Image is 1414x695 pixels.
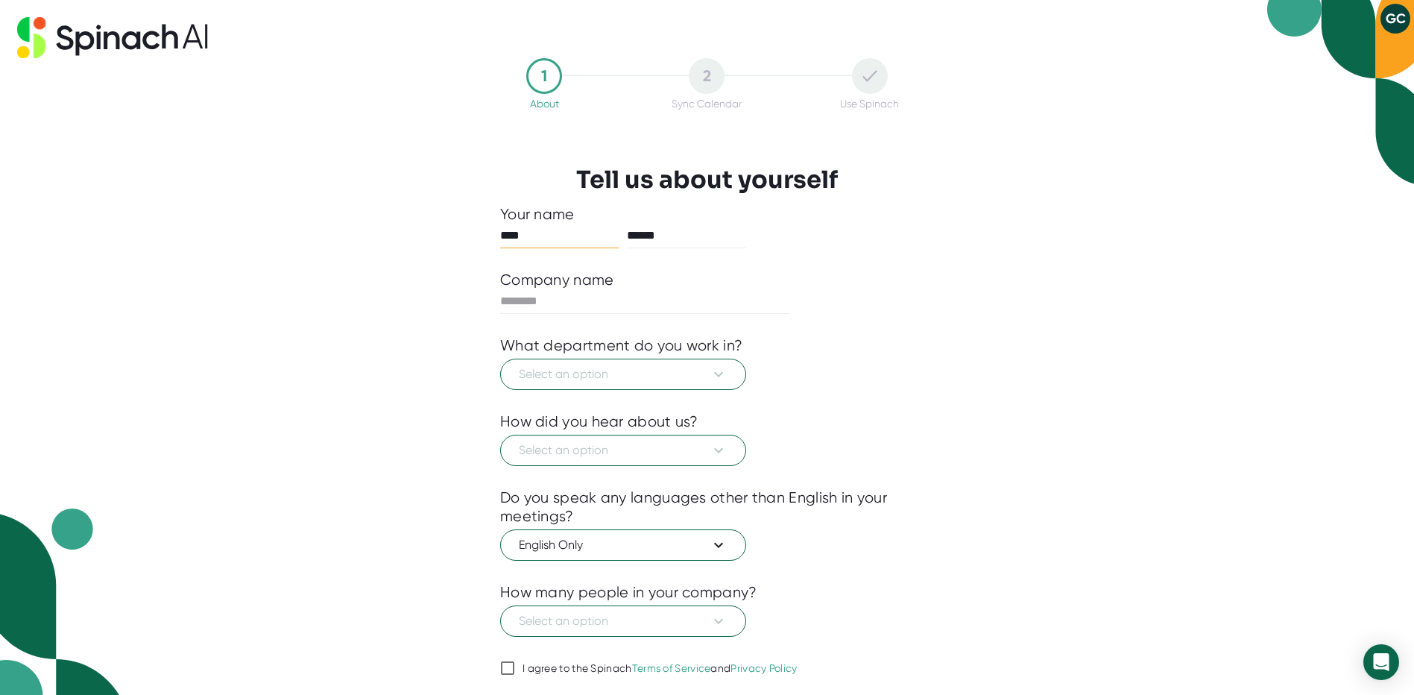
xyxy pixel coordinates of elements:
[500,488,914,526] div: Do you speak any languages other than English in your meetings?
[500,336,742,355] div: What department do you work in?
[840,98,899,110] div: Use Spinach
[519,365,727,383] span: Select an option
[672,98,742,110] div: Sync Calendar
[500,583,757,602] div: How many people in your company?
[689,58,725,94] div: 2
[500,205,914,224] div: Your name
[500,359,746,390] button: Select an option
[526,58,562,94] div: 1
[500,529,746,561] button: English Only
[530,98,559,110] div: About
[500,435,746,466] button: Select an option
[523,662,798,676] div: I agree to the Spinach and
[500,412,698,431] div: How did you hear about us?
[730,662,797,674] a: Privacy Policy
[1380,4,1410,34] button: GC
[632,662,711,674] a: Terms of Service
[500,606,746,637] button: Select an option
[500,271,614,289] div: Company name
[519,536,727,554] span: English Only
[519,441,727,459] span: Select an option
[576,166,838,194] h3: Tell us about yourself
[519,612,727,630] span: Select an option
[1363,644,1399,680] div: Open Intercom Messenger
